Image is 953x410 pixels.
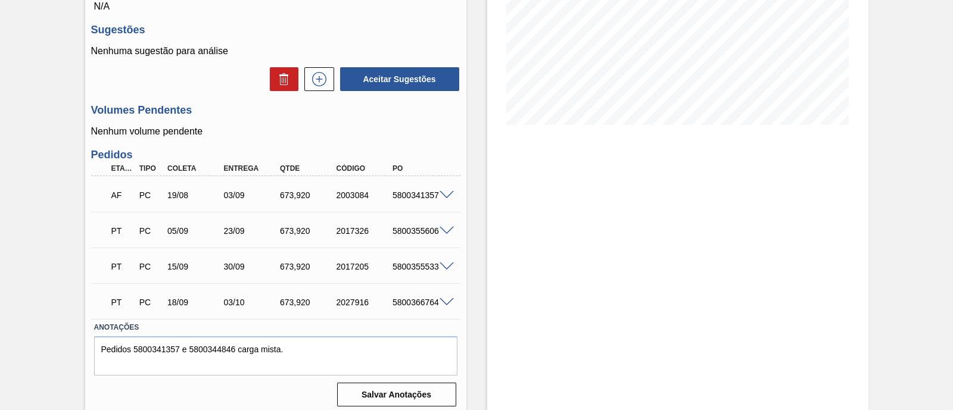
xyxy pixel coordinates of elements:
[298,67,334,91] div: Nova sugestão
[136,226,165,236] div: Pedido de Compra
[94,336,457,375] textarea: Pedidos 5800341357 e 5800344846 carga mista.
[136,298,165,307] div: Pedido de Compra
[164,164,226,173] div: Coleta
[136,262,165,271] div: Pedido de Compra
[91,126,460,137] p: Nenhum volume pendente
[334,262,395,271] div: 2017205
[277,226,339,236] div: 673,920
[334,226,395,236] div: 2017326
[334,66,460,92] div: Aceitar Sugestões
[390,226,451,236] div: 5800355606
[108,164,137,173] div: Etapa
[91,104,460,117] h3: Volumes Pendentes
[164,226,226,236] div: 05/09/2025
[164,298,226,307] div: 18/09/2025
[390,164,451,173] div: PO
[221,190,283,200] div: 03/09/2025
[164,190,226,200] div: 19/08/2025
[221,262,283,271] div: 30/09/2025
[91,149,460,161] h3: Pedidos
[334,298,395,307] div: 2027916
[108,182,137,208] div: Aguardando Faturamento
[340,67,459,91] button: Aceitar Sugestões
[334,164,395,173] div: Código
[277,164,339,173] div: Qtde
[337,383,456,406] button: Salvar Anotações
[334,190,395,200] div: 2003084
[91,46,460,57] p: Nenhuma sugestão para análise
[108,289,137,315] div: Pedido em Trânsito
[91,24,460,36] h3: Sugestões
[277,298,339,307] div: 673,920
[111,298,134,307] p: PT
[221,226,283,236] div: 23/09/2025
[264,67,298,91] div: Excluir Sugestões
[136,190,165,200] div: Pedido de Compra
[277,190,339,200] div: 673,920
[277,262,339,271] div: 673,920
[390,298,451,307] div: 5800366764
[390,190,451,200] div: 5800341357
[108,218,137,244] div: Pedido em Trânsito
[221,164,283,173] div: Entrega
[390,262,451,271] div: 5800355533
[111,262,134,271] p: PT
[221,298,283,307] div: 03/10/2025
[108,253,137,280] div: Pedido em Trânsito
[136,164,165,173] div: Tipo
[164,262,226,271] div: 15/09/2025
[94,319,457,336] label: Anotações
[111,226,134,236] p: PT
[111,190,134,200] p: AF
